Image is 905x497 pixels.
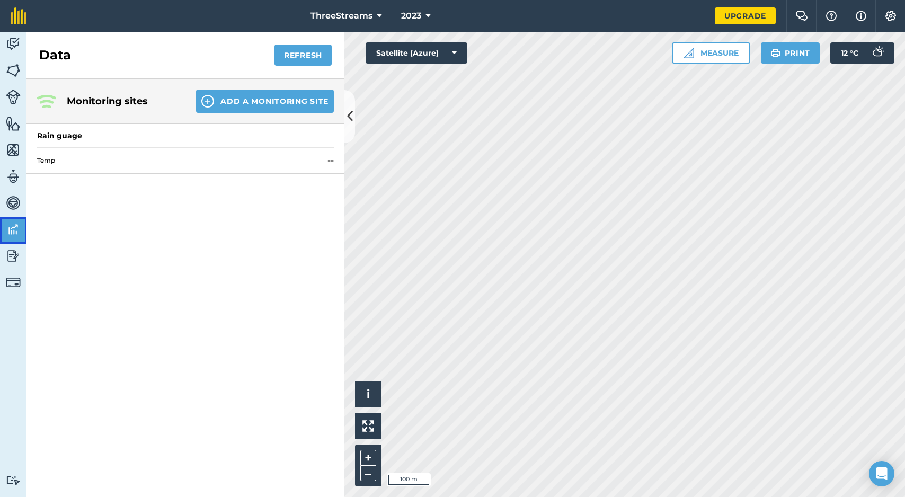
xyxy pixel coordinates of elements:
img: A cog icon [884,11,897,21]
img: svg+xml;base64,PHN2ZyB4bWxucz0iaHR0cDovL3d3dy53My5vcmcvMjAwMC9zdmciIHdpZHRoPSIxNCIgaGVpZ2h0PSIyNC... [201,95,214,108]
span: i [367,387,370,401]
button: i [355,381,381,407]
button: Refresh [274,45,332,66]
img: Four arrows, one pointing top left, one top right, one bottom right and the last bottom left [362,420,374,432]
button: – [360,466,376,481]
button: Measure [672,42,750,64]
button: + [360,450,376,466]
img: svg+xml;base64,PHN2ZyB4bWxucz0iaHR0cDovL3d3dy53My5vcmcvMjAwMC9zdmciIHdpZHRoPSIxNyIgaGVpZ2h0PSIxNy... [856,10,866,22]
img: svg+xml;base64,PHN2ZyB4bWxucz0iaHR0cDovL3d3dy53My5vcmcvMjAwMC9zdmciIHdpZHRoPSI1NiIgaGVpZ2h0PSI2MC... [6,142,21,158]
img: svg+xml;base64,PD94bWwgdmVyc2lvbj0iMS4wIiBlbmNvZGluZz0idXRmLTgiPz4KPCEtLSBHZW5lcmF0b3I6IEFkb2JlIE... [6,275,21,290]
img: fieldmargin Logo [11,7,26,24]
div: Open Intercom Messenger [869,461,894,486]
img: svg+xml;base64,PD94bWwgdmVyc2lvbj0iMS4wIiBlbmNvZGluZz0idXRmLTgiPz4KPCEtLSBHZW5lcmF0b3I6IEFkb2JlIE... [6,248,21,264]
a: Rain guageTemp-- [26,124,344,174]
strong: -- [327,154,334,167]
img: svg+xml;base64,PD94bWwgdmVyc2lvbj0iMS4wIiBlbmNvZGluZz0idXRmLTgiPz4KPCEtLSBHZW5lcmF0b3I6IEFkb2JlIE... [6,221,21,237]
img: Two speech bubbles overlapping with the left bubble in the forefront [795,11,808,21]
img: svg+xml;base64,PD94bWwgdmVyc2lvbj0iMS4wIiBlbmNvZGluZz0idXRmLTgiPz4KPCEtLSBHZW5lcmF0b3I6IEFkb2JlIE... [6,36,21,52]
img: Ruler icon [684,48,694,58]
button: Print [761,42,820,64]
h2: Data [39,47,71,64]
img: svg+xml;base64,PHN2ZyB4bWxucz0iaHR0cDovL3d3dy53My5vcmcvMjAwMC9zdmciIHdpZHRoPSI1NiIgaGVpZ2h0PSI2MC... [6,116,21,131]
img: svg+xml;base64,PD94bWwgdmVyc2lvbj0iMS4wIiBlbmNvZGluZz0idXRmLTgiPz4KPCEtLSBHZW5lcmF0b3I6IEFkb2JlIE... [6,168,21,184]
a: Upgrade [715,7,776,24]
span: ThreeStreams [310,10,372,22]
img: svg+xml;base64,PD94bWwgdmVyc2lvbj0iMS4wIiBlbmNvZGluZz0idXRmLTgiPz4KPCEtLSBHZW5lcmF0b3I6IEFkb2JlIE... [6,90,21,104]
span: 2023 [401,10,421,22]
img: A question mark icon [825,11,838,21]
img: svg+xml;base64,PHN2ZyB4bWxucz0iaHR0cDovL3d3dy53My5vcmcvMjAwMC9zdmciIHdpZHRoPSIxOSIgaGVpZ2h0PSIyNC... [770,47,780,59]
button: Satellite (Azure) [366,42,467,64]
button: 12 °C [830,42,894,64]
img: svg+xml;base64,PD94bWwgdmVyc2lvbj0iMS4wIiBlbmNvZGluZz0idXRmLTgiPz4KPCEtLSBHZW5lcmF0b3I6IEFkb2JlIE... [867,42,888,64]
h4: Monitoring sites [67,94,179,109]
span: 12 ° C [841,42,858,64]
div: Rain guage [37,130,82,141]
button: Add a Monitoring Site [196,90,334,113]
img: svg+xml;base64,PHN2ZyB4bWxucz0iaHR0cDovL3d3dy53My5vcmcvMjAwMC9zdmciIHdpZHRoPSI1NiIgaGVpZ2h0PSI2MC... [6,63,21,78]
img: svg+xml;base64,PD94bWwgdmVyc2lvbj0iMS4wIiBlbmNvZGluZz0idXRmLTgiPz4KPCEtLSBHZW5lcmF0b3I6IEFkb2JlIE... [6,195,21,211]
img: Three radiating wave signals [37,95,56,108]
img: svg+xml;base64,PD94bWwgdmVyc2lvbj0iMS4wIiBlbmNvZGluZz0idXRmLTgiPz4KPCEtLSBHZW5lcmF0b3I6IEFkb2JlIE... [6,475,21,485]
span: Temp [37,156,323,165]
